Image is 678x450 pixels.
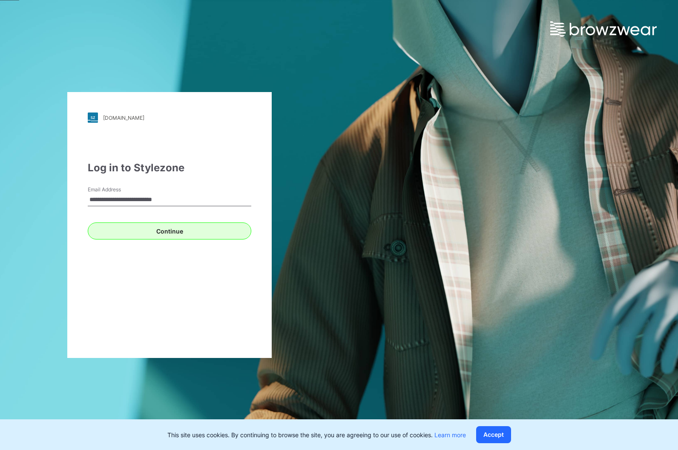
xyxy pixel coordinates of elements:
[88,160,251,176] div: Log in to Stylezone
[88,112,98,123] img: stylezone-logo.562084cfcfab977791bfbf7441f1a819.svg
[167,430,466,439] p: This site uses cookies. By continuing to browse the site, you are agreeing to our use of cookies.
[103,115,144,121] div: [DOMAIN_NAME]
[476,426,511,443] button: Accept
[88,222,251,239] button: Continue
[88,186,147,193] label: Email Address
[88,112,251,123] a: [DOMAIN_NAME]
[550,21,657,37] img: browzwear-logo.e42bd6dac1945053ebaf764b6aa21510.svg
[434,431,466,438] a: Learn more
